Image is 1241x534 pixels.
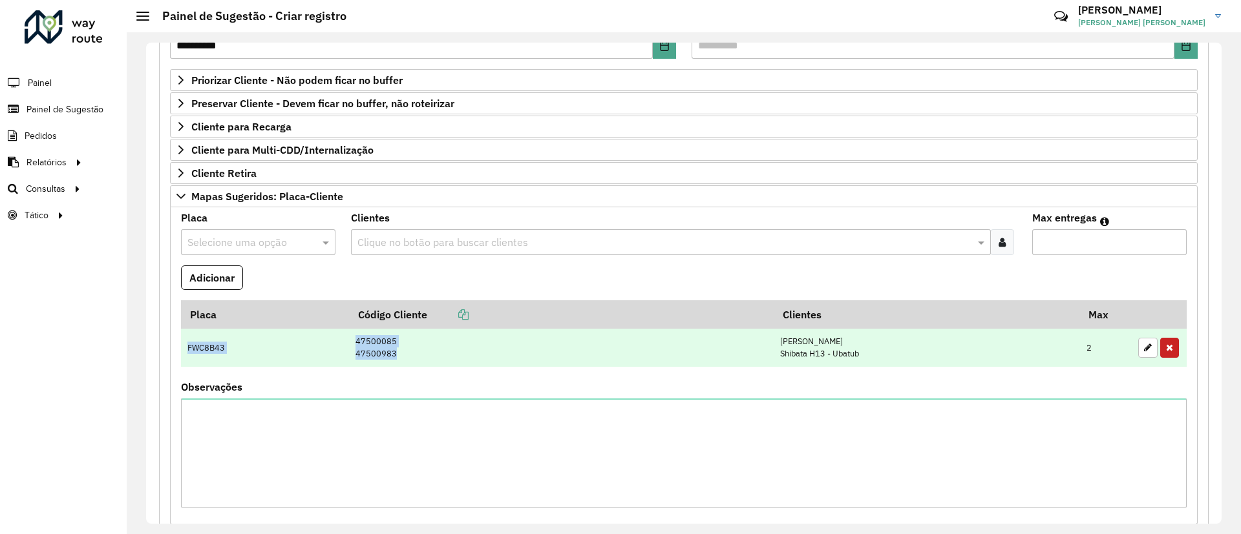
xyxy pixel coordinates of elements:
[25,129,57,143] span: Pedidos
[170,92,1198,114] a: Preservar Cliente - Devem ficar no buffer, não roteirizar
[191,75,403,85] span: Priorizar Cliente - Não podem ficar no buffer
[1100,216,1109,227] em: Máximo de clientes que serão colocados na mesma rota com os clientes informados
[1047,3,1075,30] a: Contato Rápido
[26,182,65,196] span: Consultas
[653,33,676,59] button: Choose Date
[27,103,103,116] span: Painel de Sugestão
[181,328,349,366] td: FWC8B43
[181,265,243,290] button: Adicionar
[351,210,390,225] label: Clientes
[349,328,774,366] td: 47500085 47500983
[1174,33,1198,59] button: Choose Date
[1080,328,1132,366] td: 2
[28,76,52,90] span: Painel
[170,185,1198,207] a: Mapas Sugeridos: Placa-Cliente
[181,300,349,328] th: Placa
[191,145,374,155] span: Cliente para Multi-CDD/Internalização
[191,98,454,108] span: Preservar Cliente - Devem ficar no buffer, não roteirizar
[900,4,1035,39] div: Críticas? Dúvidas? Elogios? Sugestões? Entre em contato conosco!
[349,300,774,328] th: Código Cliente
[191,121,292,132] span: Cliente para Recarga
[170,69,1198,91] a: Priorizar Cliente - Não podem ficar no buffer
[774,300,1080,328] th: Clientes
[27,156,67,169] span: Relatórios
[1078,4,1205,16] h3: [PERSON_NAME]
[427,308,469,321] a: Copiar
[191,191,343,201] span: Mapas Sugeridos: Placa-Cliente
[1078,17,1205,28] span: [PERSON_NAME] [PERSON_NAME]
[1032,210,1097,225] label: Max entregas
[170,139,1198,161] a: Cliente para Multi-CDD/Internalização
[191,168,257,178] span: Cliente Retira
[25,209,48,222] span: Tático
[170,116,1198,138] a: Cliente para Recarga
[170,207,1198,525] div: Mapas Sugeridos: Placa-Cliente
[149,9,346,23] h2: Painel de Sugestão - Criar registro
[774,328,1080,366] td: [PERSON_NAME] Shibata H13 - Ubatub
[170,162,1198,184] a: Cliente Retira
[181,379,242,395] label: Observações
[181,210,207,225] label: Placa
[1080,300,1132,328] th: Max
